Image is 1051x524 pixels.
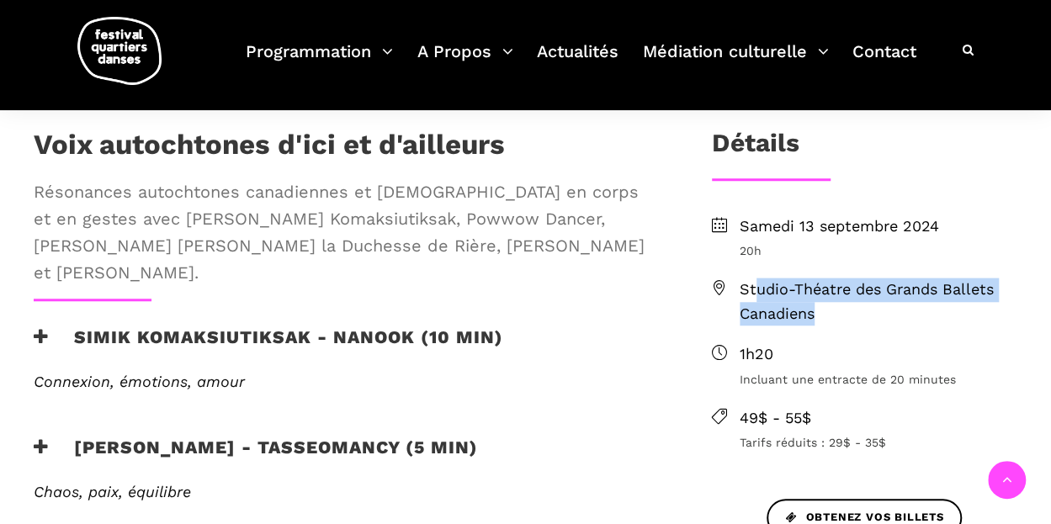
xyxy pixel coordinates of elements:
[77,17,162,85] img: logo-fqd-med
[740,370,1017,389] span: Incluant une entracte de 20 minutes
[34,326,503,368] h3: Simik Komaksiutiksak - Nanook (10 min)
[246,37,393,87] a: Programmation
[643,37,829,87] a: Médiation culturelle
[740,342,1017,367] span: 1h20
[34,373,245,390] em: Connexion, émotions, amour
[852,37,916,87] a: Contact
[740,278,1017,326] span: Studio-Théatre des Grands Ballets Canadiens
[417,37,513,87] a: A Propos
[712,128,799,170] h3: Détails
[34,483,191,500] em: Chaos, paix, équilibre
[537,37,618,87] a: Actualités
[740,241,1017,260] span: 20h
[740,214,1017,239] span: Samedi 13 septembre 2024
[34,437,478,479] h3: [PERSON_NAME] - Tasseomancy (5 min)
[740,433,1017,452] span: Tarifs réduits : 29$ - 35$
[34,178,657,286] span: Résonances autochtones canadiennes et [DEMOGRAPHIC_DATA] en corps et en gestes avec [PERSON_NAME]...
[740,406,1017,431] span: 49$ - 55$
[34,128,505,170] h1: Voix autochtones d'ici et d'ailleurs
